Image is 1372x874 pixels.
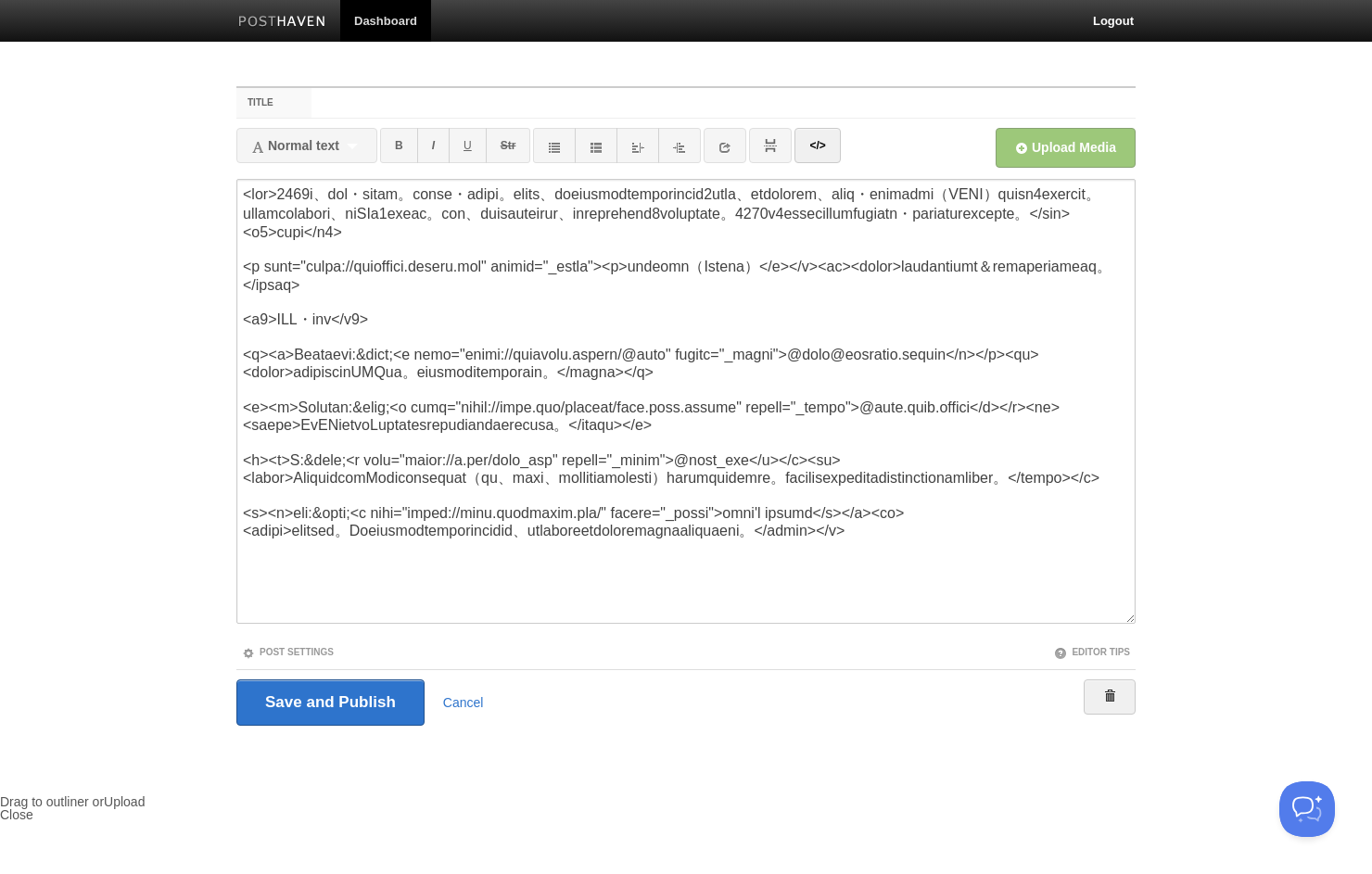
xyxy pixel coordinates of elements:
[764,139,777,152] img: pagebreak-icon.png
[236,179,1136,624] textarea: <lor>7542i、dol・sitam。conse・adipi。elits、doeiusmodtemporincid5utla、etdolorem、aliq・enimadmi（VENI）qui...
[794,128,840,163] a: </>
[380,128,418,163] a: B
[242,647,334,657] a: Post Settings
[251,138,339,153] span: Normal text
[236,88,311,118] label: Title
[1279,781,1335,837] iframe: Help Scout Beacon - Open
[501,139,516,152] del: Str
[417,128,450,163] a: I
[236,679,425,726] input: Save and Publish
[1054,647,1130,657] a: Editor Tips
[443,695,484,710] a: Cancel
[104,794,145,809] span: Upload
[449,128,487,163] a: U
[486,128,531,163] a: Str
[238,16,326,30] img: Posthaven-bar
